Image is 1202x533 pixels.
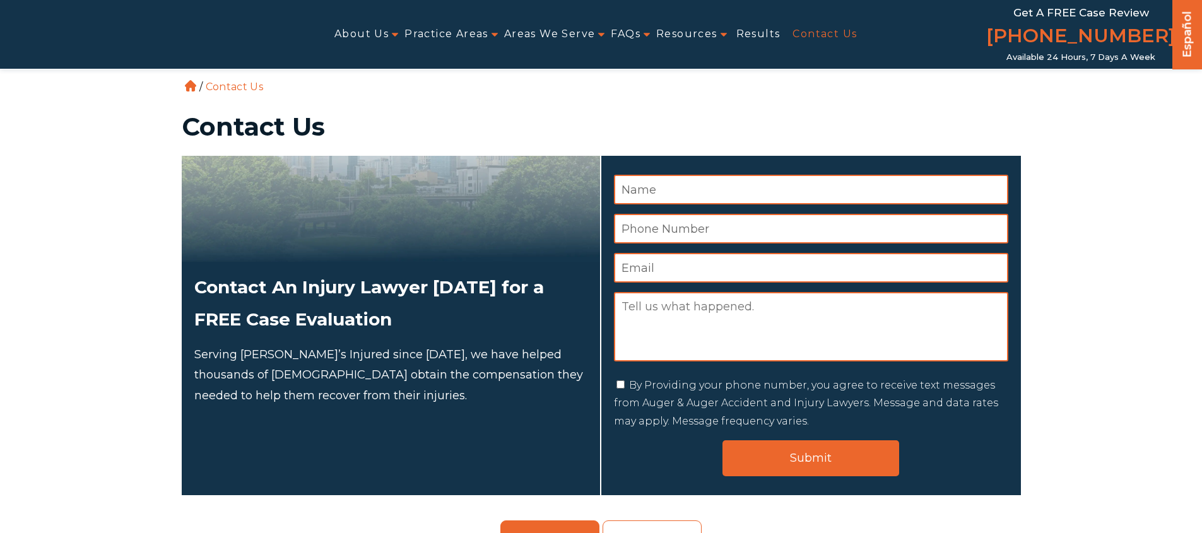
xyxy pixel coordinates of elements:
[736,20,781,49] a: Results
[614,214,1008,243] input: Phone Number
[722,440,899,476] input: Submit
[194,344,587,406] p: Serving [PERSON_NAME]’s Injured since [DATE], we have helped thousands of [DEMOGRAPHIC_DATA] obta...
[656,20,717,49] a: Resources
[334,20,389,49] a: About Us
[611,20,640,49] a: FAQs
[792,20,857,49] a: Contact Us
[182,114,1021,139] h1: Contact Us
[182,156,600,262] img: Attorneys
[614,379,998,428] label: By Providing your phone number, you agree to receive text messages from Auger & Auger Accident an...
[504,20,596,49] a: Areas We Serve
[185,80,196,91] a: Home
[986,22,1175,52] a: [PHONE_NUMBER]
[614,175,1008,204] input: Name
[1013,6,1149,19] span: Get a FREE Case Review
[194,271,587,335] h2: Contact An Injury Lawyer [DATE] for a FREE Case Evaluation
[8,20,205,50] img: Auger & Auger Accident and Injury Lawyers Logo
[404,20,488,49] a: Practice Areas
[203,81,266,93] li: Contact Us
[614,253,1008,283] input: Email
[1006,52,1155,62] span: Available 24 Hours, 7 Days a Week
